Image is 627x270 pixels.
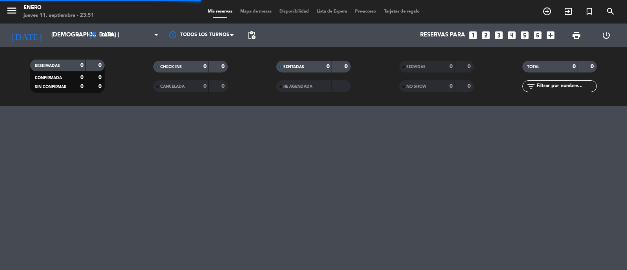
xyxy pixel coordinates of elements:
[283,65,304,69] span: SENTADAS
[73,31,82,40] i: arrow_drop_down
[98,84,103,89] strong: 0
[420,32,465,39] span: Reservas para
[80,63,83,68] strong: 0
[98,63,103,68] strong: 0
[35,64,60,68] span: RESERVADAS
[542,7,552,16] i: add_circle_outline
[247,31,256,40] span: pending_actions
[283,85,312,89] span: RE AGENDADA
[602,31,611,40] i: power_settings_new
[520,30,530,40] i: looks_5
[6,5,18,16] i: menu
[585,7,594,16] i: turned_in_not
[380,9,424,14] span: Tarjetas de regalo
[326,64,330,69] strong: 0
[468,64,472,69] strong: 0
[507,30,517,40] i: looks_4
[572,31,581,40] span: print
[221,64,226,69] strong: 0
[406,65,426,69] span: SERVIDAS
[606,7,615,16] i: search
[533,30,543,40] i: looks_6
[35,85,66,89] span: SIN CONFIRMAR
[98,75,103,80] strong: 0
[221,83,226,89] strong: 0
[449,64,453,69] strong: 0
[236,9,275,14] span: Mapa de mesas
[494,30,504,40] i: looks_3
[591,24,621,47] div: LOG OUT
[564,7,573,16] i: exit_to_app
[80,84,83,89] strong: 0
[35,76,62,80] span: CONFIRMADA
[160,65,182,69] span: CHECK INS
[24,12,94,20] div: jueves 11. septiembre - 23:51
[6,5,18,19] button: menu
[573,64,576,69] strong: 0
[6,27,47,44] i: [DATE]
[468,30,478,40] i: looks_one
[275,9,313,14] span: Disponibilidad
[203,64,207,69] strong: 0
[468,83,472,89] strong: 0
[591,64,595,69] strong: 0
[545,30,556,40] i: add_box
[204,9,236,14] span: Mis reservas
[313,9,351,14] span: Lista de Espera
[481,30,491,40] i: looks_two
[24,4,94,12] div: Enero
[101,33,115,38] span: Cena
[536,82,596,91] input: Filtrar por nombre...
[160,85,185,89] span: CANCELADA
[449,83,453,89] strong: 0
[344,64,349,69] strong: 0
[526,82,536,91] i: filter_list
[351,9,380,14] span: Pre-acceso
[527,65,539,69] span: TOTAL
[80,75,83,80] strong: 0
[203,83,207,89] strong: 0
[406,85,426,89] span: NO SHOW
